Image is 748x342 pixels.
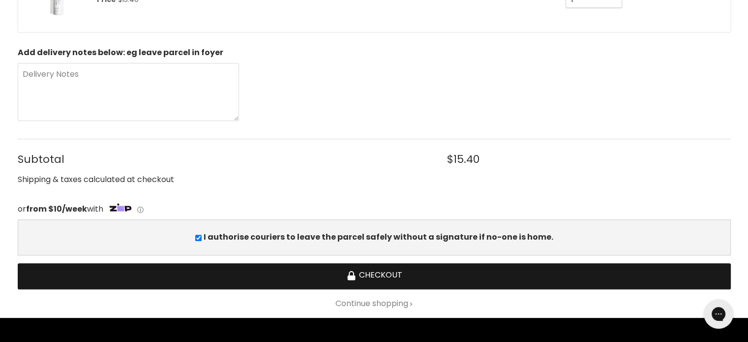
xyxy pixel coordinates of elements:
span: or with [18,203,103,215]
button: Checkout [18,263,731,289]
a: Continue shopping [18,299,731,308]
iframe: Gorgias live chat messenger [699,296,738,332]
span: Subtotal [18,153,426,165]
span: $15.40 [447,153,479,165]
img: Zip Logo [105,201,136,215]
strong: from $10/week [26,203,87,215]
div: Shipping & taxes calculated at checkout [18,174,731,186]
b: Add delivery notes below: eg leave parcel in foyer [18,47,223,58]
b: I authorise couriers to leave the parcel safely without a signature if no-one is home. [204,231,553,243]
